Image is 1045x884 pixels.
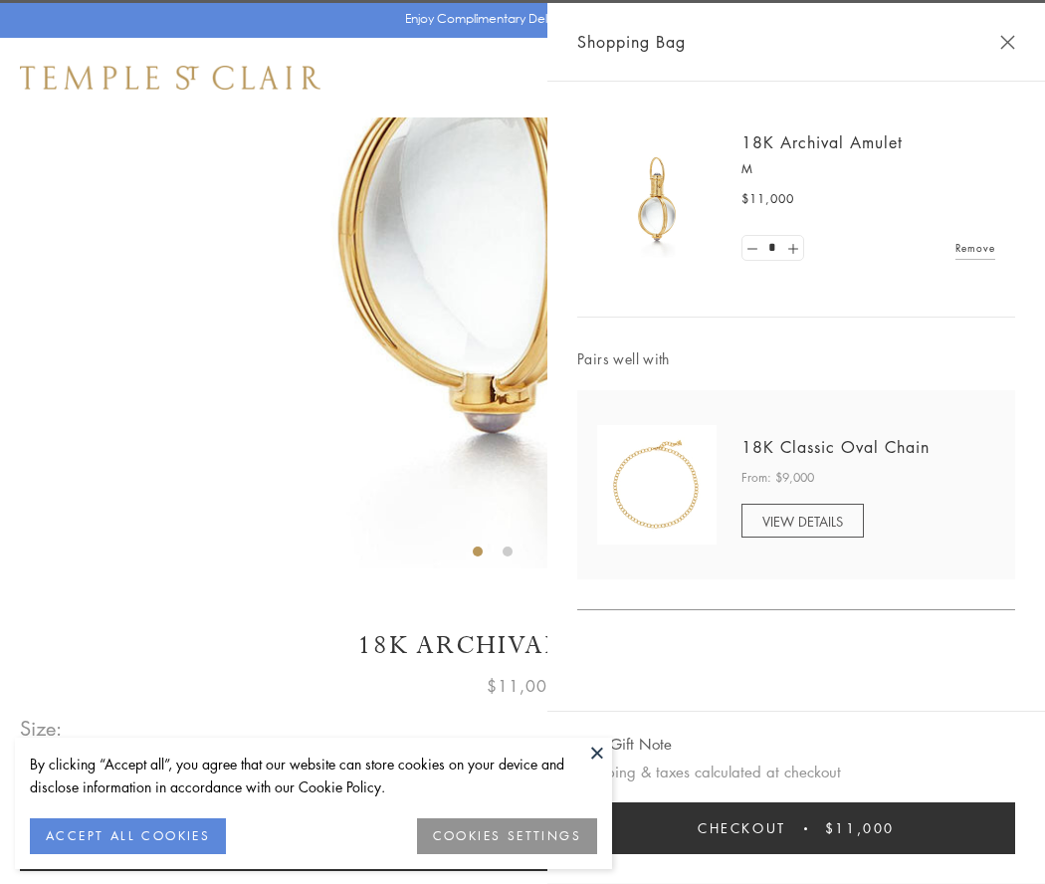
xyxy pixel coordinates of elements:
[20,628,1025,663] h1: 18K Archival Amulet
[741,159,995,179] p: M
[762,512,843,531] span: VIEW DETAILS
[825,817,895,839] span: $11,000
[30,818,226,854] button: ACCEPT ALL COOKIES
[741,436,930,458] a: 18K Classic Oval Chain
[741,468,814,488] span: From: $9,000
[30,753,597,798] div: By clicking “Accept all”, you agree that our website can store cookies on your device and disclos...
[577,347,1015,370] span: Pairs well with
[597,425,717,545] img: N88865-OV18
[597,139,717,259] img: 18K Archival Amulet
[20,712,64,745] span: Size:
[742,236,762,261] a: Set quantity to 0
[1000,35,1015,50] button: Close Shopping Bag
[698,817,786,839] span: Checkout
[741,131,903,153] a: 18K Archival Amulet
[955,237,995,259] a: Remove
[741,504,864,538] a: VIEW DETAILS
[741,189,794,209] span: $11,000
[487,673,558,699] span: $11,000
[577,802,1015,854] button: Checkout $11,000
[405,9,631,29] p: Enjoy Complimentary Delivery & Returns
[577,732,672,757] button: Add Gift Note
[577,760,1015,784] p: Shipping & taxes calculated at checkout
[417,818,597,854] button: COOKIES SETTINGS
[20,66,320,90] img: Temple St. Clair
[577,29,686,55] span: Shopping Bag
[782,236,802,261] a: Set quantity to 2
